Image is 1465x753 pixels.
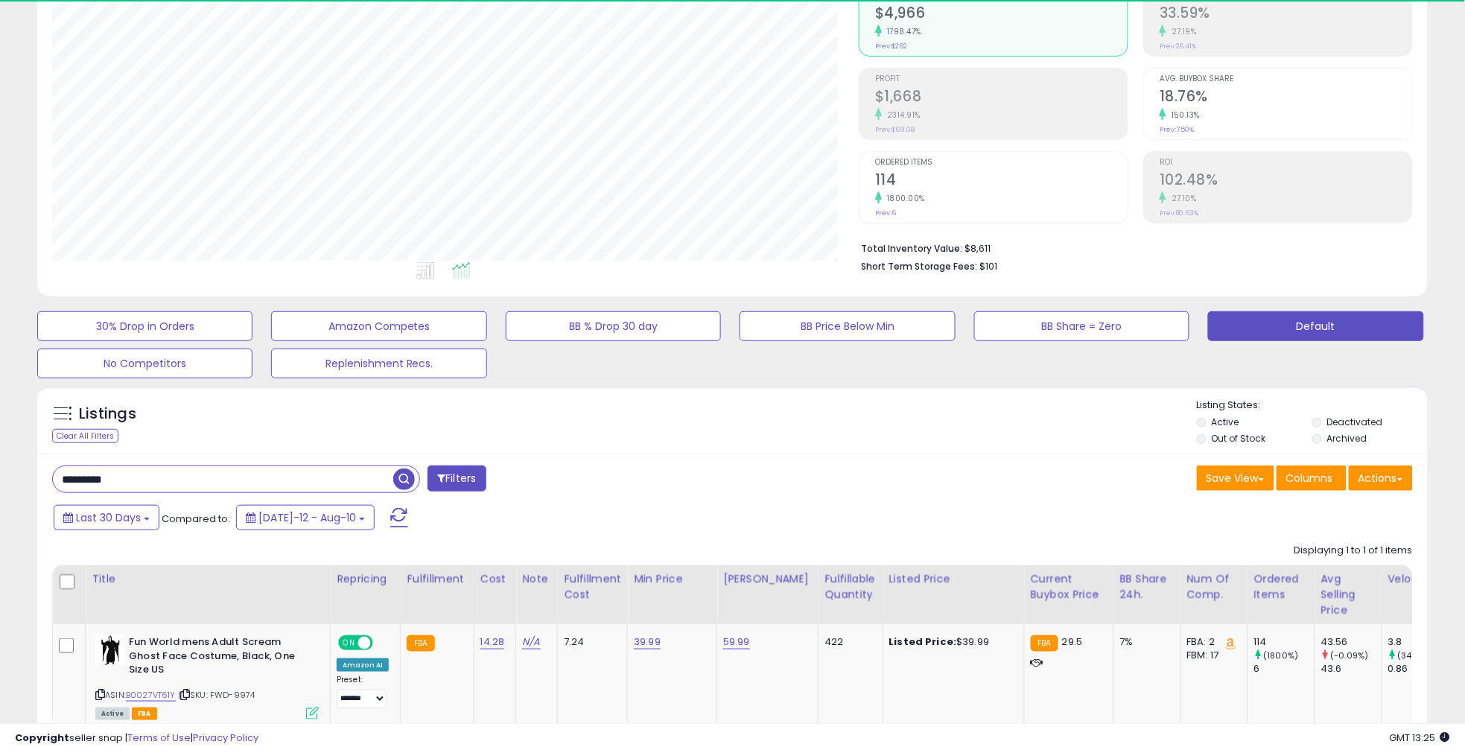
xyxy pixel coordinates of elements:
button: Last 30 Days [54,505,159,530]
div: 0.86 [1388,662,1449,676]
a: Privacy Policy [193,731,258,745]
div: Fulfillment Cost [564,571,621,603]
div: 422 [824,635,871,649]
button: BB Share = Zero [974,311,1189,341]
div: Clear All Filters [52,429,118,443]
span: Avg. Buybox Share [1160,75,1412,83]
span: | SKU: FWD-9974 [178,689,255,701]
small: Prev: $69.08 [875,125,915,134]
label: Out of Stock [1212,432,1266,445]
button: BB % Drop 30 day [506,311,721,341]
button: Actions [1349,466,1413,491]
div: Note [522,571,551,587]
li: $8,611 [861,238,1402,256]
b: Fun World mens Adult Scream Ghost Face Costume, Black, One Size US [129,635,310,681]
button: Default [1208,311,1423,341]
div: Preset: [337,675,389,708]
span: Ordered Items [875,159,1128,167]
span: 29.5 [1062,635,1083,649]
b: Short Term Storage Fees: [861,260,977,273]
button: Columns [1277,466,1347,491]
div: Amazon AI [337,658,389,672]
small: Prev: $262 [875,42,907,51]
div: BB Share 24h. [1120,571,1175,603]
div: Current Buybox Price [1031,571,1108,603]
p: Listing States: [1197,398,1428,413]
div: Listed Price [889,571,1018,587]
strong: Copyright [15,731,69,745]
small: (-0.09%) [1331,649,1369,661]
div: seller snap | | [15,731,258,746]
div: [PERSON_NAME] [723,571,812,587]
div: 43.56 [1321,635,1382,649]
button: Save View [1197,466,1274,491]
small: Prev: 6 [875,209,896,217]
small: 27.19% [1166,26,1197,37]
span: Compared to: [162,512,230,526]
small: (341.86%) [1398,649,1439,661]
div: Num of Comp. [1187,571,1242,603]
div: FBM: 17 [1187,649,1236,662]
div: Fulfillable Quantity [824,571,876,603]
button: Amazon Competes [271,311,486,341]
label: Active [1212,416,1239,428]
div: FBA: 2 [1187,635,1236,649]
div: Fulfillment [407,571,467,587]
span: All listings currently available for purchase on Amazon [95,708,130,720]
label: Archived [1327,432,1367,445]
div: ASIN: [95,635,319,718]
b: Total Inventory Value: [861,242,962,255]
small: 1798.47% [882,26,921,37]
button: BB Price Below Min [740,311,955,341]
span: OFF [371,637,395,649]
a: 59.99 [723,635,750,649]
h2: $1,668 [875,88,1128,108]
small: Prev: 80.63% [1160,209,1199,217]
small: 2314.91% [882,109,921,121]
span: Profit [875,75,1128,83]
span: 2025-09-10 13:25 GMT [1390,731,1450,745]
div: 43.6 [1321,662,1382,676]
div: 7% [1120,635,1169,649]
div: 3.8 [1388,635,1449,649]
small: 27.10% [1166,193,1197,204]
a: 14.28 [480,635,505,649]
div: Repricing [337,571,394,587]
span: $101 [979,259,997,273]
div: $39.99 [889,635,1013,649]
span: [DATE]-12 - Aug-10 [258,510,356,525]
label: Deactivated [1327,416,1383,428]
small: FBA [1031,635,1058,652]
div: Min Price [634,571,711,587]
h5: Listings [79,404,136,425]
div: Velocity [1388,571,1443,587]
a: N/A [522,635,540,649]
span: Last 30 Days [76,510,141,525]
div: 6 [1254,662,1315,676]
button: Filters [428,466,486,492]
small: Prev: 26.41% [1160,42,1197,51]
small: 150.13% [1166,109,1201,121]
h2: $4,966 [875,4,1128,25]
h2: 33.59% [1160,4,1412,25]
span: FBA [132,708,157,720]
img: 31nVyAPtT4L._SL40_.jpg [95,635,125,665]
div: Title [92,571,324,587]
h2: 114 [875,171,1128,191]
a: 39.99 [634,635,661,649]
h2: 18.76% [1160,88,1412,108]
button: [DATE]-12 - Aug-10 [236,505,375,530]
div: Cost [480,571,510,587]
div: Displaying 1 to 1 of 1 items [1294,544,1413,558]
span: ON [340,637,358,649]
small: 1800.00% [882,193,925,204]
div: Avg Selling Price [1321,571,1376,618]
button: Replenishment Recs. [271,349,486,378]
small: FBA [407,635,434,652]
div: 7.24 [564,635,616,649]
b: Listed Price: [889,635,957,649]
div: 114 [1254,635,1315,649]
a: Terms of Use [127,731,191,745]
small: Prev: 7.50% [1160,125,1195,134]
span: ROI [1160,159,1412,167]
